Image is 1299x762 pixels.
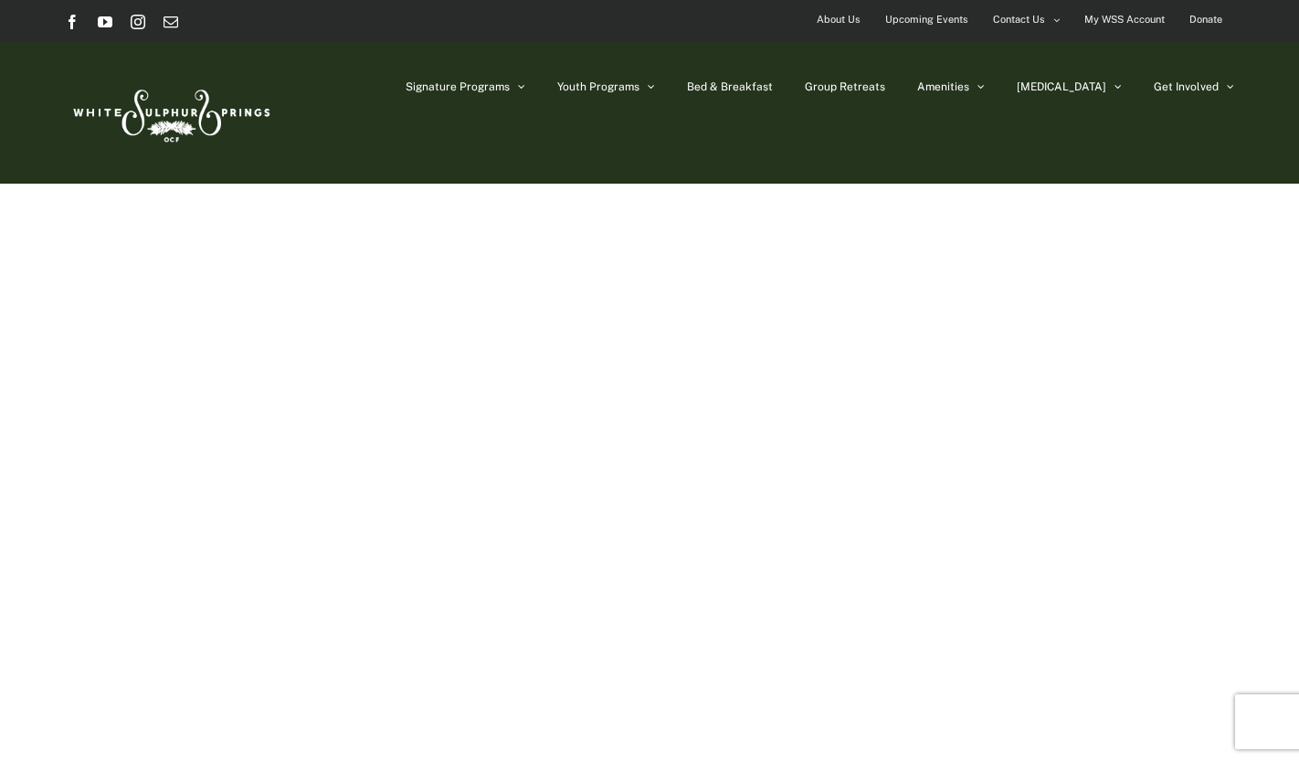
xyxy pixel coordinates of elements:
a: [MEDICAL_DATA] [1017,41,1122,132]
span: Donate [1189,6,1222,33]
span: Signature Programs [406,81,510,92]
a: Youth Programs [557,41,655,132]
a: Get Involved [1154,41,1234,132]
img: White Sulphur Springs Logo [65,69,275,155]
a: Amenities [917,41,985,132]
span: Youth Programs [557,81,639,92]
a: Bed & Breakfast [687,41,773,132]
span: Group Retreats [805,81,885,92]
span: Amenities [917,81,969,92]
span: About Us [817,6,861,33]
nav: Main Menu [406,41,1234,132]
span: Get Involved [1154,81,1219,92]
a: Group Retreats [805,41,885,132]
a: Instagram [131,15,145,29]
span: Upcoming Events [885,6,968,33]
span: Bed & Breakfast [687,81,773,92]
span: My WSS Account [1084,6,1165,33]
a: Email [164,15,178,29]
span: Contact Us [993,6,1045,33]
a: Facebook [65,15,79,29]
a: Signature Programs [406,41,525,132]
a: YouTube [98,15,112,29]
span: [MEDICAL_DATA] [1017,81,1106,92]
